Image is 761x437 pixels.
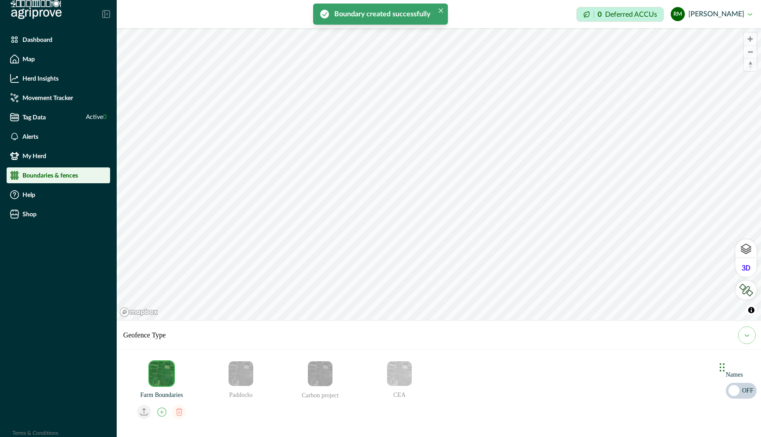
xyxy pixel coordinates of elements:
p: Movement Tracker [22,94,73,101]
span: Active [86,113,107,122]
a: Mapbox logo [119,307,158,317]
div: Drag [720,354,725,381]
p: Dashboard [22,36,52,43]
iframe: Chat Widget [717,345,761,388]
img: cea-d36996c9.png [387,361,412,386]
img: paddocks-d56e6cad.png [229,361,253,386]
p: Help [22,191,35,198]
a: Shop [7,206,110,222]
button: Zoom out [744,45,757,58]
button: my herd [738,326,756,344]
button: Zoom in [744,33,757,45]
p: Farm Boundaries [124,387,199,400]
a: Alerts [7,129,110,144]
p: Herd Insights [22,75,59,82]
a: Dashboard [7,32,110,48]
p: Deferred ACCUs [605,11,657,18]
button: Paddocks [228,360,254,387]
button: email add [153,403,170,421]
p: Tag Data [22,114,46,121]
button: Reset bearing to north [744,58,757,71]
a: Help [7,187,110,203]
p: Alerts [22,133,38,140]
p: Carbon project [282,387,358,400]
canvas: Map [117,28,761,320]
a: Terms & Conditions [12,430,58,436]
img: farm_boundary-bb1ba2f7.png [149,361,174,386]
a: Movement Tracker [7,90,110,106]
img: LkRIKP7pqK064DBUf7vatyaj0RnXiK+1zEGAAAAAElFTkSuQmCC [739,284,753,296]
button: Farm Boundaries [148,360,175,387]
div: Boundary created successfully [334,9,430,19]
button: Close [436,5,446,16]
a: Herd Insights [7,70,110,86]
span: 0 [103,114,107,120]
p: My Herd [22,152,46,159]
a: Map [7,51,110,67]
p: Boundaries & fences [22,172,78,179]
p: 0 [598,11,602,18]
p: Map [22,56,35,63]
p: Shop [22,211,37,218]
a: Boundaries & fences [7,167,110,183]
p: CEA [362,387,437,400]
button: Rodney McIntyre[PERSON_NAME] [671,4,752,25]
p: Paddocks [203,387,279,400]
span: Reset bearing to north [744,59,757,71]
button: Carbon project [307,360,333,387]
span: Zoom out [744,46,757,58]
button: email add [135,403,153,421]
button: CEA [386,360,413,387]
a: My Herd [7,148,110,164]
p: Geofence Type [123,330,166,341]
a: Tag DataActive0 [7,109,110,125]
img: carbon_project-509173bb.png [308,361,332,386]
button: Toggle attribution [746,305,757,315]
